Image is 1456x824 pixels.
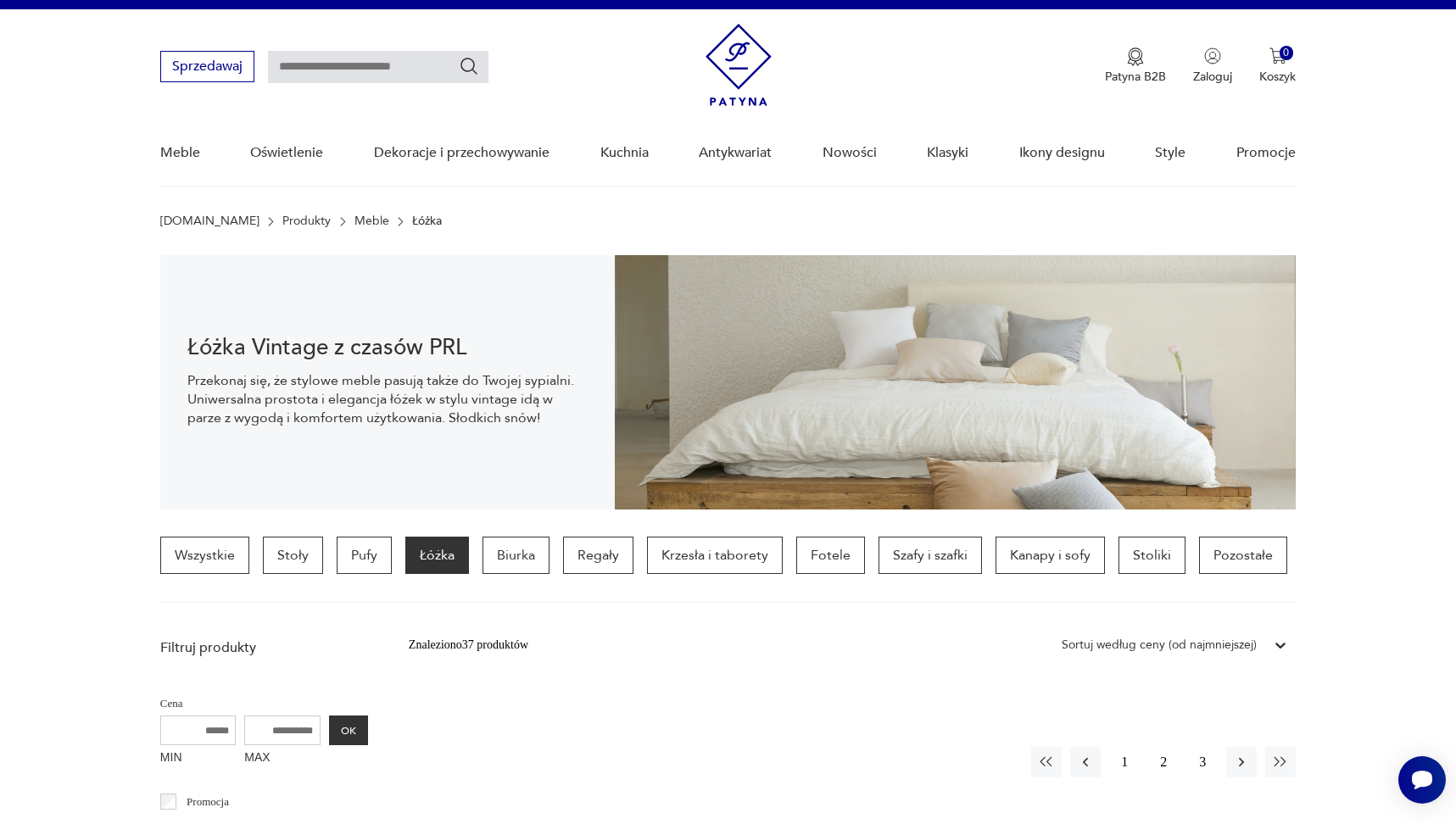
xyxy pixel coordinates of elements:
[160,745,237,772] label: MIN
[647,537,783,574] a: Krzesła i taborety
[1105,47,1166,85] a: Ikona medaluPatyna B2B
[796,537,865,574] a: Fotele
[996,537,1105,574] a: Kanapy i sofy
[615,255,1297,509] img: 2ae03b4a53235da2107dc325ac1aff74.jpg
[160,694,368,713] p: Cena
[187,371,588,427] p: Przekonaj się, że stylowe meble pasują także do Twojej sypialni. Uniwersalna prostota i elegancja...
[1118,537,1185,574] a: Stoliki
[1193,69,1232,85] p: Zaloguj
[405,537,469,574] a: Łóżka
[1105,69,1166,85] p: Patyna B2B
[354,214,389,228] a: Meble
[1155,120,1185,186] a: Style
[1259,69,1296,85] p: Koszyk
[250,120,323,186] a: Oświetlenie
[699,120,772,186] a: Antykwariat
[1109,747,1140,777] button: 1
[187,793,229,811] p: Promocja
[160,62,254,74] a: Sprzedawaj
[459,56,479,76] button: Szukaj
[282,214,331,228] a: Produkty
[337,537,392,574] a: Pufy
[1236,120,1296,186] a: Promocje
[1105,47,1166,85] button: Patyna B2B
[1187,747,1218,777] button: 3
[263,537,323,574] a: Stoły
[1280,46,1294,60] div: 0
[563,537,633,574] a: Regały
[1148,747,1179,777] button: 2
[160,214,259,228] a: [DOMAIN_NAME]
[409,636,528,654] div: Znaleziono 37 produktów
[160,51,254,82] button: Sprzedawaj
[600,120,649,186] a: Kuchnia
[1398,756,1446,804] iframe: Smartsupp widget button
[412,214,442,228] p: Łóżka
[374,120,549,186] a: Dekoracje i przechowywanie
[1062,636,1257,654] div: Sortuj według ceny (od najmniejszej)
[1269,47,1286,64] img: Ikona koszyka
[1019,120,1105,186] a: Ikony designu
[160,120,200,186] a: Meble
[879,537,982,574] a: Szafy i szafki
[160,638,368,657] p: Filtruj produkty
[329,715,368,745] button: OK
[1193,47,1232,85] button: Zaloguj
[1127,47,1144,66] img: Ikona medalu
[187,337,588,358] h1: Łóżka Vintage z czasów PRL
[1259,47,1296,85] button: 0Koszyk
[927,120,968,186] a: Klasyki
[706,24,772,106] img: Patyna - sklep z meblami i dekoracjami vintage
[160,537,249,574] a: Wszystkie
[1204,47,1221,64] img: Ikonka użytkownika
[1199,537,1287,574] a: Pozostałe
[244,745,321,772] label: MAX
[823,120,877,186] a: Nowości
[483,537,549,574] a: Biurka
